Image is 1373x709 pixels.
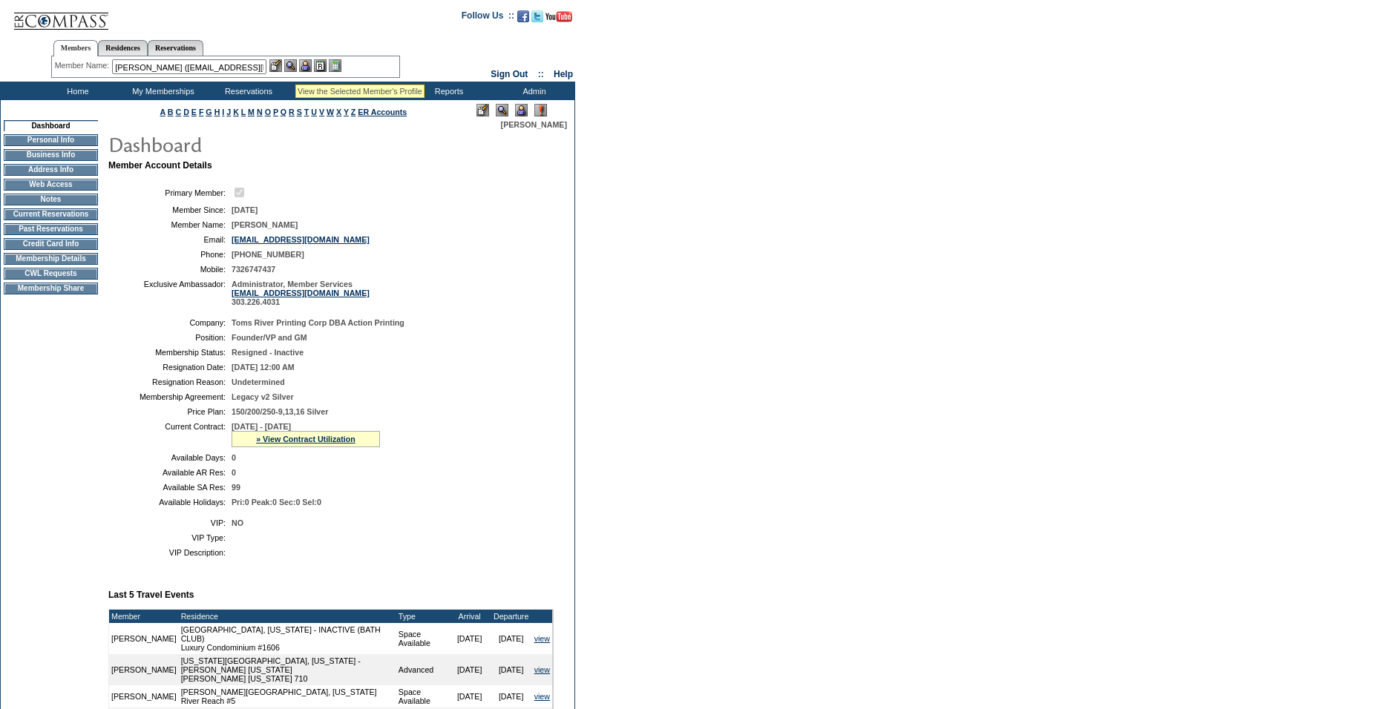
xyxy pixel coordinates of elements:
span: [DATE] - [DATE] [232,422,291,431]
td: Departure [491,610,532,623]
div: View the Selected Member's Profile [298,87,422,96]
a: E [191,108,197,116]
a: V [319,108,324,116]
a: F [199,108,204,116]
a: R [289,108,295,116]
a: A [160,108,166,116]
a: L [241,108,246,116]
td: Residence [179,610,396,623]
td: [PERSON_NAME] [109,623,179,654]
td: Price Plan: [114,407,226,416]
a: O [265,108,271,116]
td: Available Holidays: [114,498,226,507]
a: Reservations [148,40,203,56]
span: 150/200/250-9,13,16 Silver [232,407,328,416]
span: Legacy v2 Silver [232,392,294,401]
td: [DATE] [449,685,491,708]
td: Reservations [204,82,289,100]
a: X [336,108,341,116]
td: Available Days: [114,453,226,462]
span: 7326747437 [232,265,275,274]
span: 0 [232,468,236,477]
span: Toms River Printing Corp DBA Action Printing [232,318,404,327]
a: K [233,108,239,116]
span: :: [538,69,544,79]
td: Reports [404,82,490,100]
span: [PHONE_NUMBER] [232,250,304,259]
img: View [284,59,297,72]
a: J [226,108,231,116]
td: Notes [4,194,98,205]
a: I [222,108,224,116]
img: Impersonate [515,104,528,116]
span: [DATE] [232,205,258,214]
td: [DATE] [449,623,491,654]
td: Membership Share [4,283,98,294]
img: Become our fan on Facebook [517,10,529,22]
td: Resignation Reason: [114,377,226,386]
b: Member Account Details [108,160,212,171]
td: Space Available [396,623,449,654]
td: [DATE] [449,654,491,685]
td: Available SA Res: [114,483,226,492]
a: Help [554,69,573,79]
span: [DATE] 12:00 AM [232,363,295,372]
img: Log Concern/Member Elevation [534,104,547,116]
td: Follow Us :: [462,9,514,27]
td: Credit Card Info [4,238,98,250]
span: 0 [232,453,236,462]
a: T [304,108,309,116]
span: Undetermined [232,377,285,386]
img: View Mode [496,104,508,116]
a: C [175,108,181,116]
td: [GEOGRAPHIC_DATA], [US_STATE] - INACTIVE (BATH CLUB) Luxury Condominium #1606 [179,623,396,654]
td: Email: [114,235,226,244]
td: [DATE] [491,623,532,654]
a: N [257,108,263,116]
a: Q [281,108,286,116]
b: Last 5 Travel Events [108,590,194,600]
td: [DATE] [491,654,532,685]
td: Exclusive Ambassador: [114,280,226,306]
span: [PERSON_NAME] [501,120,567,129]
td: Business Info [4,149,98,161]
td: Primary Member: [114,185,226,199]
span: [PERSON_NAME] [232,220,298,229]
img: Edit Mode [476,104,489,116]
a: view [534,634,550,643]
a: G [206,108,212,116]
td: My Memberships [119,82,204,100]
td: Vacation Collection [289,82,404,100]
td: Space Available [396,685,449,708]
a: Members [53,40,99,56]
a: D [183,108,189,116]
td: [PERSON_NAME][GEOGRAPHIC_DATA], [US_STATE] River Reach #5 [179,685,396,708]
img: b_edit.gif [269,59,282,72]
a: M [248,108,255,116]
a: Subscribe to our YouTube Channel [545,15,572,24]
td: Company: [114,318,226,327]
td: Membership Agreement: [114,392,226,401]
a: » View Contract Utilization [256,435,355,443]
td: Membership Status: [114,348,226,357]
a: S [297,108,302,116]
td: Personal Info [4,134,98,146]
span: Pri:0 Peak:0 Sec:0 Sel:0 [232,498,321,507]
a: Follow us on Twitter [531,15,543,24]
td: Resignation Date: [114,363,226,372]
a: view [534,665,550,674]
a: Become our fan on Facebook [517,15,529,24]
a: Residences [98,40,148,56]
span: NO [232,518,243,527]
span: Administrator, Member Services 303.226.4031 [232,280,370,306]
a: ER Accounts [358,108,407,116]
a: Sign Out [491,69,528,79]
td: CWL Requests [4,268,98,280]
a: U [311,108,317,116]
td: [US_STATE][GEOGRAPHIC_DATA], [US_STATE] - [PERSON_NAME] [US_STATE] [PERSON_NAME] [US_STATE] 710 [179,654,396,685]
a: Y [344,108,349,116]
td: VIP Type: [114,533,226,542]
span: 99 [232,483,240,492]
div: Member Name: [55,59,112,72]
td: [DATE] [491,685,532,708]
